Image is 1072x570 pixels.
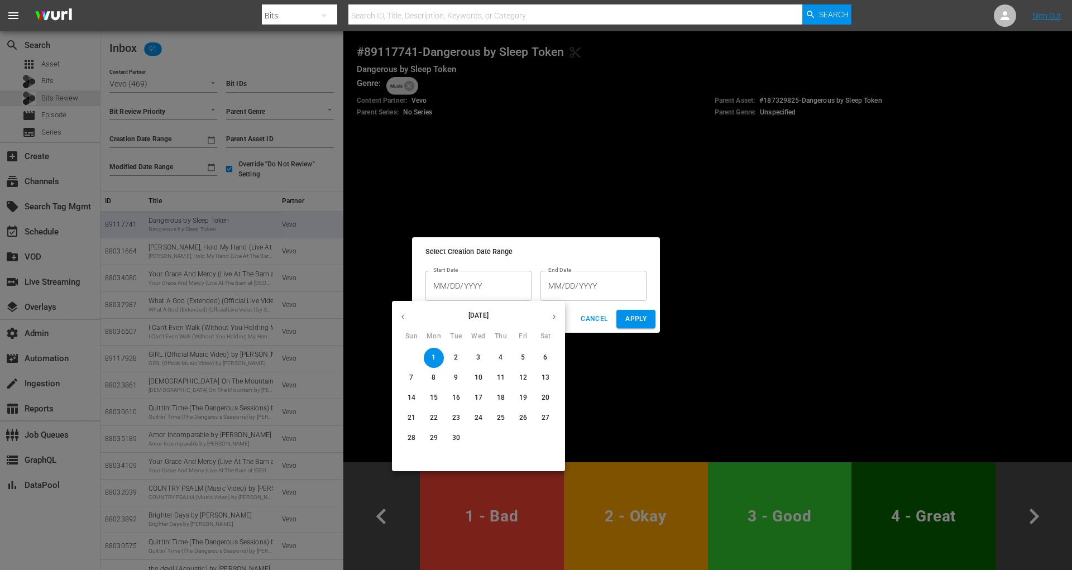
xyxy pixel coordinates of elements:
[446,428,466,448] button: 30
[491,388,511,408] button: 18
[468,331,489,342] span: Wed
[430,393,438,403] p: 15
[535,368,556,388] button: 13
[819,4,849,25] span: Search
[446,388,466,408] button: 16
[513,408,533,428] button: 26
[446,408,466,428] button: 23
[452,413,460,423] p: 23
[542,373,549,382] p: 13
[424,428,444,448] button: 29
[408,393,415,403] p: 14
[535,348,556,368] button: 6
[27,3,80,29] img: ans4CAIJ8jUAAAAAAAAAAAAAAAAAAAAAAAAgQb4GAAAAAAAAAAAAAAAAAAAAAAAAJMjXAAAAAAAAAAAAAAAAAAAAAAAAgAT5G...
[513,348,533,368] button: 5
[468,408,489,428] button: 24
[468,368,489,388] button: 10
[497,413,505,423] p: 25
[409,373,413,382] p: 7
[535,408,556,428] button: 27
[446,348,466,368] button: 2
[452,433,460,443] p: 30
[519,413,527,423] p: 26
[446,331,466,342] span: Tue
[476,353,480,362] p: 3
[491,331,511,342] span: Thu
[491,348,511,368] button: 4
[475,373,482,382] p: 10
[491,408,511,428] button: 25
[454,373,458,382] p: 9
[542,393,549,403] p: 20
[542,413,549,423] p: 27
[468,388,489,408] button: 17
[543,353,547,362] p: 6
[497,393,505,403] p: 18
[1032,11,1061,20] a: Sign Out
[430,413,438,423] p: 22
[521,353,525,362] p: 5
[7,9,20,22] span: menu
[452,393,460,403] p: 16
[430,433,438,443] p: 29
[446,368,466,388] button: 9
[414,310,543,320] p: [DATE]
[401,388,422,408] button: 14
[401,408,422,428] button: 21
[401,428,422,448] button: 28
[535,388,556,408] button: 20
[513,368,533,388] button: 12
[513,331,533,342] span: Fri
[475,393,482,403] p: 17
[424,348,444,368] button: 1
[408,433,415,443] p: 28
[401,331,422,342] span: Sun
[499,353,502,362] p: 4
[408,413,415,423] p: 21
[424,331,444,342] span: Mon
[519,373,527,382] p: 12
[475,413,482,423] p: 24
[424,368,444,388] button: 8
[519,393,527,403] p: 19
[401,368,422,388] button: 7
[432,373,435,382] p: 8
[491,368,511,388] button: 11
[513,388,533,408] button: 19
[535,331,556,342] span: Sat
[454,353,458,362] p: 2
[432,353,435,362] p: 1
[497,373,505,382] p: 11
[424,388,444,408] button: 15
[424,408,444,428] button: 22
[468,348,489,368] button: 3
